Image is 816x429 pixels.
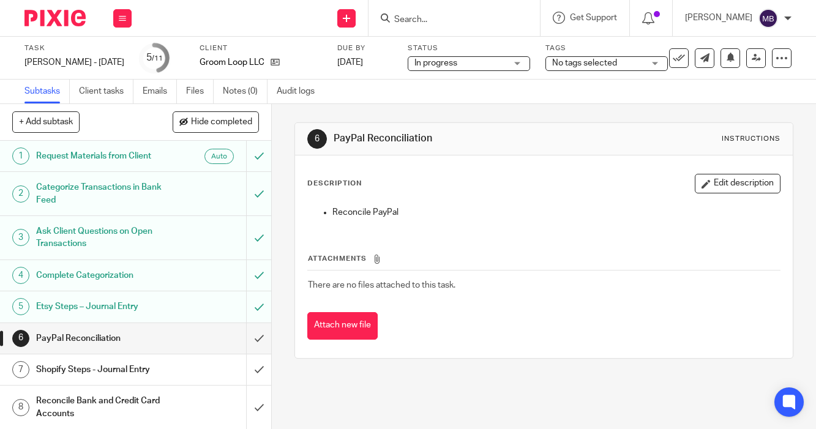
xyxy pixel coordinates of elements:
[552,59,617,67] span: No tags selected
[36,329,168,348] h1: PayPal Reconciliation
[24,10,86,26] img: Pixie
[722,134,780,144] div: Instructions
[277,80,324,103] a: Audit logs
[24,56,124,69] div: [PERSON_NAME] - [DATE]
[191,118,252,127] span: Hide completed
[204,149,234,164] div: Auto
[332,206,780,218] p: Reconcile PayPal
[24,56,124,69] div: Nancy - July 2025
[393,15,503,26] input: Search
[308,255,367,262] span: Attachments
[337,58,363,67] span: [DATE]
[12,111,80,132] button: + Add subtask
[12,399,29,416] div: 8
[695,174,780,193] button: Edit description
[12,185,29,203] div: 2
[12,330,29,347] div: 6
[143,80,177,103] a: Emails
[758,9,778,28] img: svg%3E
[307,179,362,188] p: Description
[36,297,168,316] h1: Etsy Steps – Journal Entry
[334,132,570,145] h1: PayPal Reconciliation
[12,298,29,315] div: 5
[307,312,378,340] button: Attach new file
[223,80,268,103] a: Notes (0)
[200,56,264,69] p: Groom Loop LLC
[24,80,70,103] a: Subtasks
[79,80,133,103] a: Client tasks
[36,222,168,253] h1: Ask Client Questions on Open Transactions
[146,51,163,65] div: 5
[36,360,168,379] h1: Shopify Steps - Journal Entry
[685,12,752,24] p: [PERSON_NAME]
[24,43,124,53] label: Task
[307,129,327,149] div: 6
[36,392,168,423] h1: Reconcile Bank and Credit Card Accounts
[12,267,29,284] div: 4
[12,147,29,165] div: 1
[545,43,668,53] label: Tags
[200,43,322,53] label: Client
[337,43,392,53] label: Due by
[36,147,168,165] h1: Request Materials from Client
[36,178,168,209] h1: Categorize Transactions in Bank Feed
[186,80,214,103] a: Files
[414,59,457,67] span: In progress
[12,229,29,246] div: 3
[408,43,530,53] label: Status
[570,13,617,22] span: Get Support
[308,281,455,289] span: There are no files attached to this task.
[173,111,259,132] button: Hide completed
[152,55,163,62] small: /11
[36,266,168,285] h1: Complete Categorization
[12,361,29,378] div: 7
